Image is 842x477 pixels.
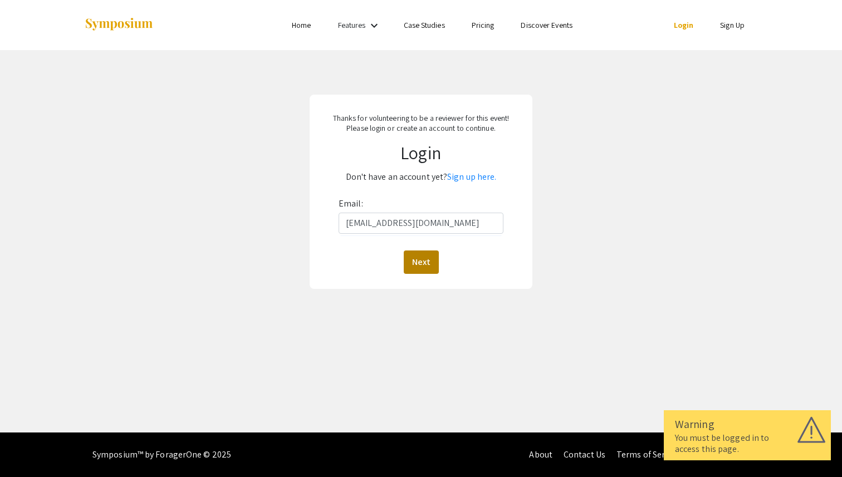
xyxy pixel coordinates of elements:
div: Warning [675,416,820,432]
label: Email: [339,195,363,213]
p: Thanks for volunteering to be a reviewer for this event! [318,113,524,123]
iframe: Chat [8,427,47,469]
a: Discover Events [521,20,572,30]
a: Sign up here. [447,171,496,183]
p: Please login or create an account to continue. [318,123,524,133]
img: Symposium by ForagerOne [84,17,154,32]
a: Login [674,20,694,30]
a: Home [292,20,311,30]
mat-icon: Expand Features list [368,19,381,32]
a: Sign Up [720,20,745,30]
a: Pricing [472,20,495,30]
a: Contact Us [564,449,605,460]
a: Features [338,20,366,30]
a: Terms of Service [616,449,680,460]
a: Case Studies [404,20,445,30]
div: Symposium™ by ForagerOne © 2025 [92,432,231,477]
a: About [529,449,552,460]
div: You must be logged in to access this page. [675,432,820,455]
button: Next [404,250,439,274]
h1: Login [318,142,524,163]
p: Don't have an account yet? [318,168,524,186]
